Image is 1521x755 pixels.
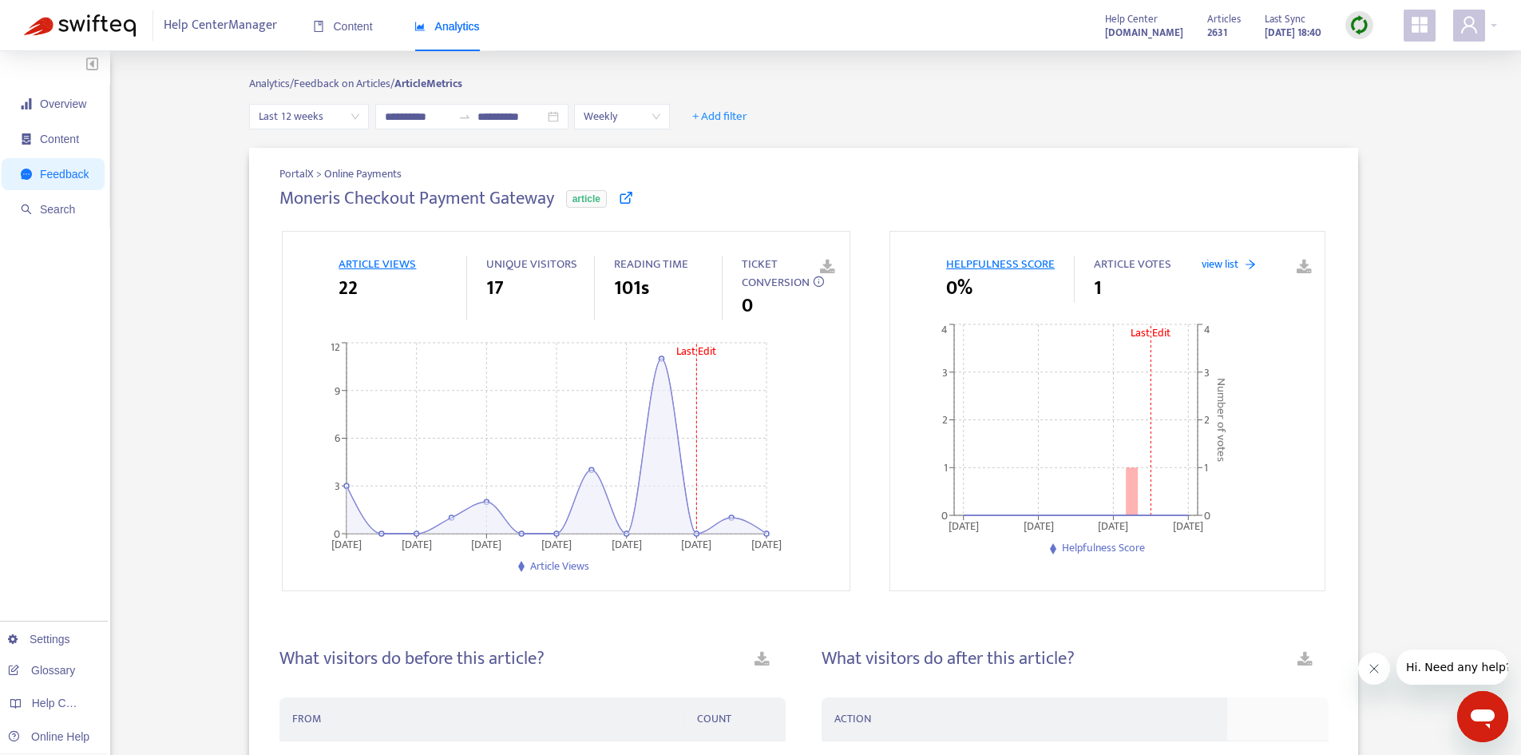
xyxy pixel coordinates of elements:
[1349,15,1369,35] img: sync.dc5367851b00ba804db3.png
[682,535,712,554] tspan: [DATE]
[458,110,471,123] span: swap-right
[40,133,79,145] span: Content
[331,535,362,554] tspan: [DATE]
[313,21,324,32] span: book
[751,535,782,554] tspan: [DATE]
[402,535,432,554] tspan: [DATE]
[941,507,948,525] tspan: 0
[40,203,75,216] span: Search
[941,320,948,339] tspan: 4
[742,292,753,320] span: 0
[1207,10,1241,28] span: Articles
[946,254,1055,274] span: HELPFULNESS SCORE
[684,697,786,741] th: COUNT
[249,74,394,93] span: Analytics/ Feedback on Articles/
[1265,10,1305,28] span: Last Sync
[458,110,471,123] span: to
[335,429,340,447] tspan: 6
[21,169,32,180] span: message
[677,342,717,360] tspan: Last Edit
[279,648,545,670] h4: What visitors do before this article?
[1204,459,1208,477] tspan: 1
[10,11,115,24] span: Hi. Need any help?
[486,254,577,274] span: UNIQUE VISITORS
[339,274,358,303] span: 22
[742,254,810,292] span: TICKET CONVERSION
[394,74,462,93] strong: Article Metrics
[1105,23,1183,42] a: [DOMAIN_NAME]
[1265,24,1321,42] strong: [DATE] 18:40
[584,105,660,129] span: Weekly
[8,730,89,743] a: Online Help
[1204,364,1210,382] tspan: 3
[8,664,75,677] a: Glossary
[946,274,972,303] span: 0%
[1358,653,1390,685] iframe: Close message
[1204,320,1210,339] tspan: 4
[279,697,685,741] th: FROM
[164,10,277,41] span: Help Center Manager
[942,364,948,382] tspan: 3
[414,20,480,33] span: Analytics
[822,648,1075,670] h4: What visitors do after this article?
[1105,10,1158,28] span: Help Center
[680,104,759,129] button: + Add filter
[1396,650,1508,685] iframe: Message from company
[279,188,554,209] h4: Moneris Checkout Payment Gateway
[1173,517,1203,535] tspan: [DATE]
[1105,24,1183,42] strong: [DOMAIN_NAME]
[313,20,373,33] span: Content
[21,98,32,109] span: signal
[21,204,32,215] span: search
[40,168,89,181] span: Feedback
[335,477,340,495] tspan: 3
[614,254,688,274] span: READING TIME
[1204,411,1210,430] tspan: 2
[612,535,642,554] tspan: [DATE]
[541,535,572,554] tspan: [DATE]
[1099,517,1129,535] tspan: [DATE]
[40,97,86,110] span: Overview
[324,165,402,182] span: Online Payments
[1094,254,1171,274] span: ARTICLE VOTES
[279,165,316,183] span: PortalX
[8,633,70,646] a: Settings
[614,274,649,303] span: 101s
[692,107,747,126] span: + Add filter
[944,459,948,477] tspan: 1
[942,411,948,430] tspan: 2
[949,517,979,535] tspan: [DATE]
[1131,324,1170,342] tspan: Last Edit
[566,190,607,208] span: article
[1062,538,1145,557] span: Helpfulness Score
[259,105,359,129] span: Last 12 weeks
[1410,15,1429,34] span: appstore
[414,21,426,32] span: area-chart
[1024,517,1054,535] tspan: [DATE]
[334,525,340,543] tspan: 0
[822,697,1227,741] th: ACTION
[1460,15,1479,34] span: user
[24,14,136,37] img: Swifteq
[530,557,589,575] span: Article Views
[331,338,340,356] tspan: 12
[472,535,502,554] tspan: [DATE]
[1202,256,1238,272] span: view list
[1207,24,1227,42] strong: 2631
[316,165,324,183] span: >
[1245,259,1256,270] span: arrow-right
[1204,507,1210,525] tspan: 0
[486,274,504,303] span: 17
[32,697,97,709] span: Help Centers
[1094,274,1102,303] span: 1
[335,381,340,399] tspan: 9
[21,133,32,145] span: container
[339,254,416,274] span: ARTICLE VIEWS
[1457,691,1508,742] iframe: Button to launch messaging window
[1211,378,1231,462] tspan: Number of votes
